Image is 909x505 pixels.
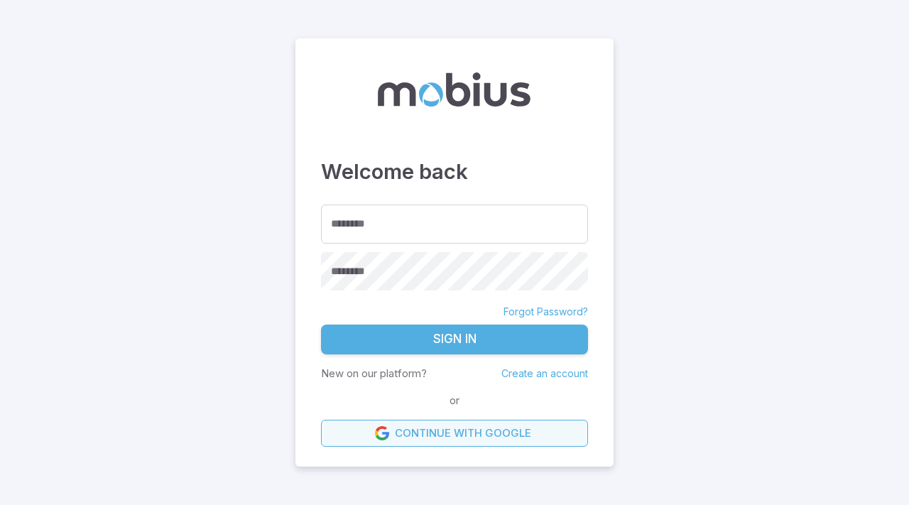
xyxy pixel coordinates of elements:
[321,420,588,447] a: Continue with Google
[321,156,588,188] h3: Welcome back
[321,325,588,354] button: Sign In
[504,305,588,319] a: Forgot Password?
[321,366,427,381] p: New on our platform?
[501,367,588,379] a: Create an account
[446,393,463,408] span: or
